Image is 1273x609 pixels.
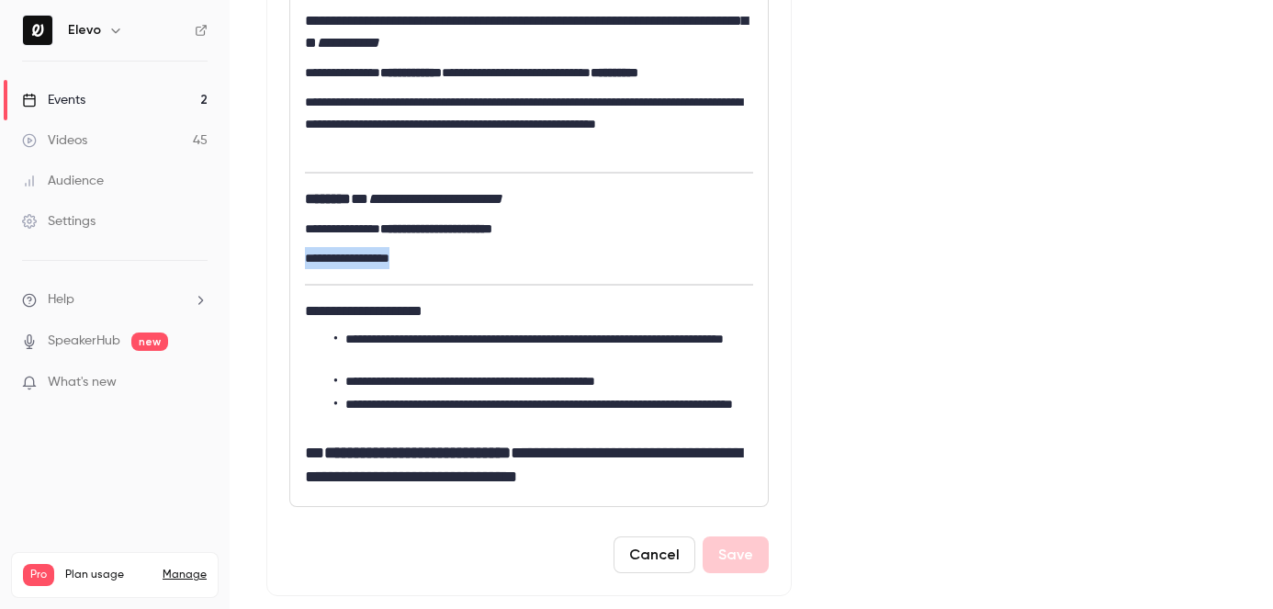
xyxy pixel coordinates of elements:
div: Settings [22,212,96,231]
span: What's new [48,373,117,392]
span: Pro [23,564,54,586]
iframe: Noticeable Trigger [186,375,208,391]
a: SpeakerHub [48,332,120,351]
span: Plan usage [65,568,152,582]
img: Elevo [23,16,52,45]
li: help-dropdown-opener [22,290,208,310]
span: Help [48,290,74,310]
h6: Elevo [68,21,101,39]
a: Manage [163,568,207,582]
span: new [131,333,168,351]
div: Events [22,91,85,109]
div: Videos [22,131,87,150]
div: Audience [22,172,104,190]
button: Cancel [614,536,695,573]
